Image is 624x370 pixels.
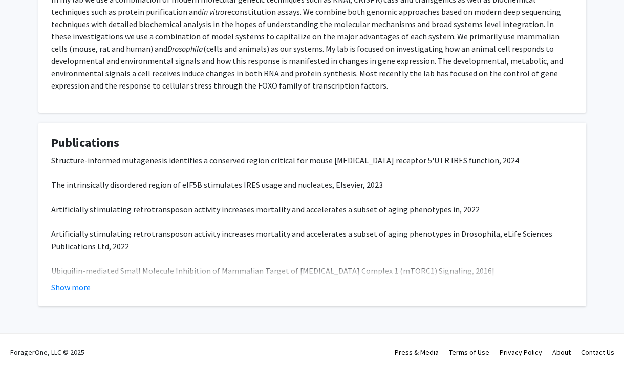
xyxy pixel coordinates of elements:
a: Press & Media [395,347,439,357]
a: Contact Us [581,347,614,357]
iframe: Chat [8,324,44,362]
a: Privacy Policy [500,347,542,357]
a: About [552,347,571,357]
span: Artificially stimulating retrotransposon activity increases mortality and accelerates a subset of... [51,229,552,251]
a: Terms of Use [449,347,489,357]
div: ForagerOne, LLC © 2025 [10,334,84,370]
button: Show more [51,281,91,293]
span: Structure-informed mutagenesis identifies a conserved region critical for mouse [MEDICAL_DATA] re... [51,155,519,165]
h4: Publications [51,136,573,150]
em: Drosophila [167,43,203,54]
span: Artificially stimulating retrotransposon activity increases mortality and accelerates a subset of... [51,204,480,214]
span: Ubiquilin-mediated Small Molecule Inhibition of Mammalian Target of [MEDICAL_DATA] Complex 1 (mTO... [51,266,494,276]
span: The intrinsically disordered region of eIF5B stimulates IRES usage and nucleates, Elsevier, 2023 [51,180,383,190]
em: in vitro [202,7,224,17]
